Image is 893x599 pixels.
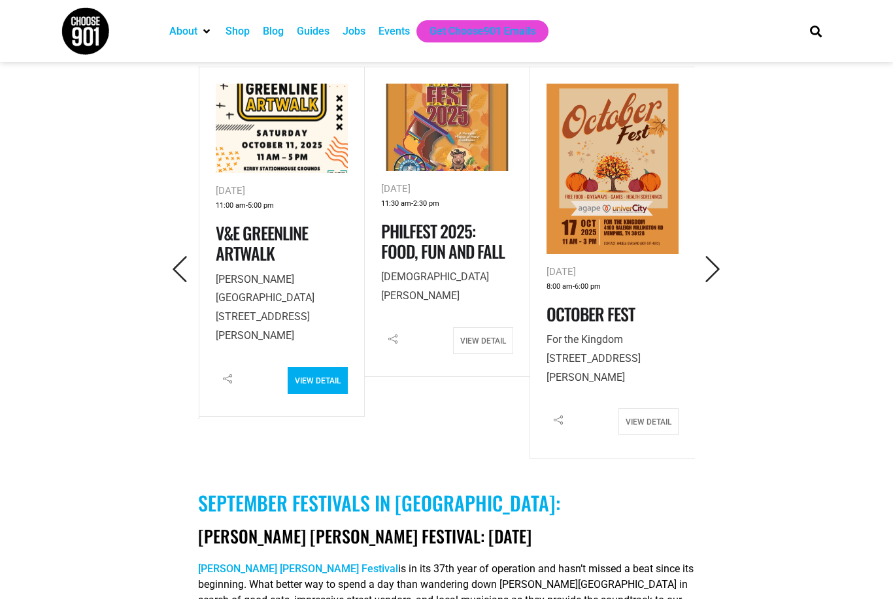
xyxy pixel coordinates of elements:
[381,183,411,195] span: [DATE]
[248,199,274,213] span: 5:00 pm
[381,270,489,302] span: [DEMOGRAPHIC_DATA][PERSON_NAME]
[547,331,679,387] p: [STREET_ADDRESS][PERSON_NAME]
[297,24,329,39] a: Guides
[699,256,726,283] i: Next
[413,197,439,211] span: 2:30 pm
[381,218,505,264] a: PhilFest 2025: Food, Fun and Fall
[263,24,284,39] a: Blog
[547,280,679,294] div: -
[379,24,410,39] a: Events
[547,266,576,278] span: [DATE]
[805,20,827,42] div: Search
[288,367,348,394] a: View Detail
[169,24,197,39] a: About
[216,270,348,346] p: [STREET_ADDRESS][PERSON_NAME]
[198,562,398,575] a: [PERSON_NAME] [PERSON_NAME] Festival
[547,301,635,327] a: October Fest
[618,408,679,435] a: View Detail
[163,20,788,42] nav: Main nav
[216,367,239,391] i: Share
[198,491,695,515] h2: SEPTEMBER Festivals in [GEOGRAPHIC_DATA]:
[167,256,194,283] i: Previous
[216,199,246,213] span: 11:00 am
[547,280,573,294] span: 8:00 am
[547,408,570,432] i: Share
[547,333,623,346] span: For the Kingdom
[343,24,365,39] a: Jobs
[430,24,535,39] a: Get Choose901 Emails
[216,84,348,174] img: Poster for the V&E Greenline Artwalk on October 11, 2025, from 11 AM to 5 PM at Kirby Stationhous...
[216,220,308,266] a: V&E Greenline Artwalk
[695,254,731,285] button: Next
[198,523,531,549] a: [PERSON_NAME] [PERSON_NAME] FESTIVAL: [DATE]
[453,327,513,354] a: View Detail
[162,254,198,285] button: Previous
[575,280,601,294] span: 6:00 pm
[216,185,245,197] span: [DATE]
[216,273,314,304] span: [PERSON_NAME][GEOGRAPHIC_DATA]
[381,197,411,211] span: 11:30 am
[163,20,219,42] div: About
[381,327,405,351] i: Share
[226,24,250,39] a: Shop
[216,199,348,213] div: -
[381,197,513,211] div: -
